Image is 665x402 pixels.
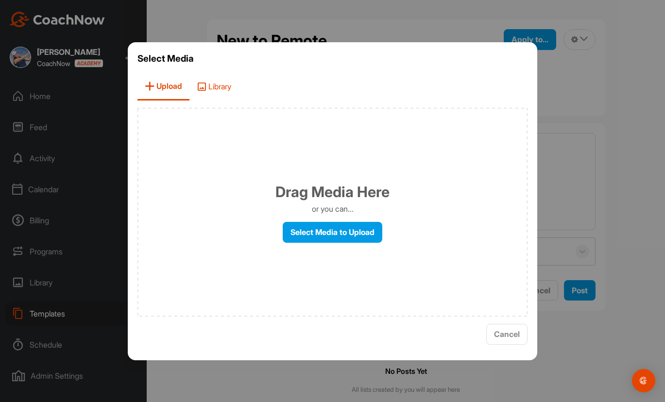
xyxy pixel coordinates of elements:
span: Cancel [494,329,520,339]
button: Cancel [486,324,528,345]
span: Library [189,73,239,100]
div: Open Intercom Messenger [632,369,655,392]
label: Select Media to Upload [283,222,382,243]
span: Upload [137,73,189,100]
h1: Drag Media Here [275,181,390,203]
p: or you can... [312,203,354,215]
h3: Select Media [137,52,528,66]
